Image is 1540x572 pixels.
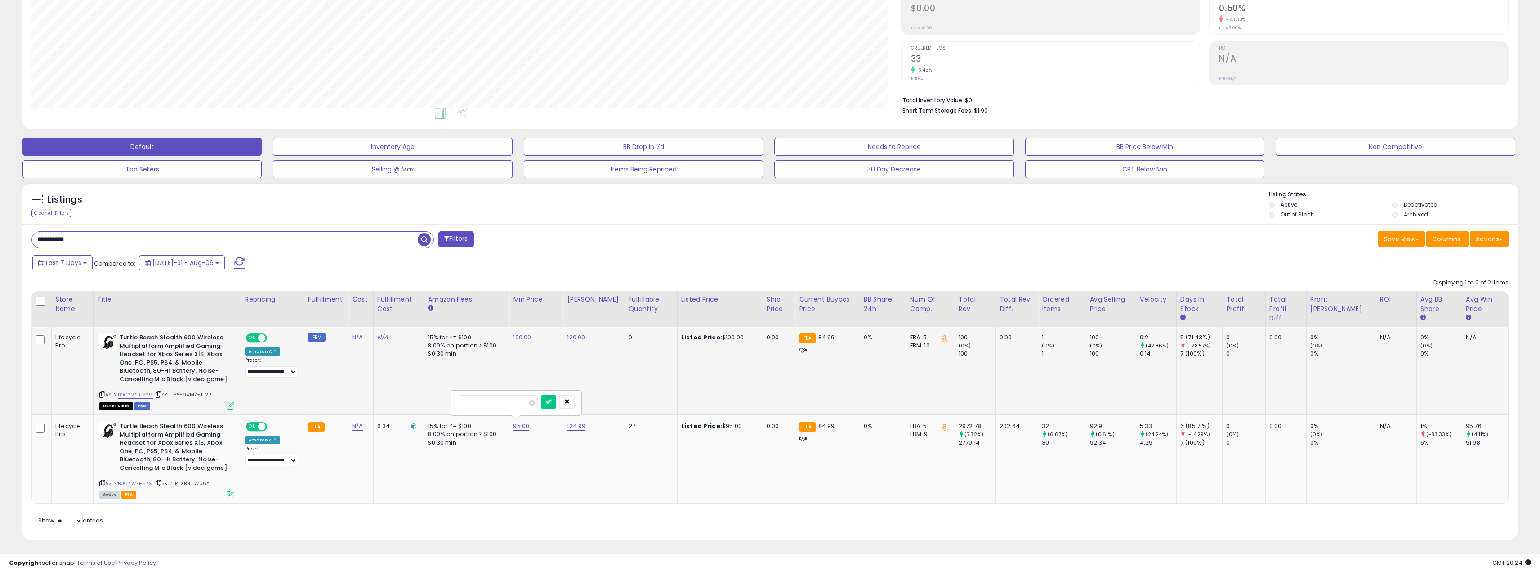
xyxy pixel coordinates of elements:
[1466,333,1501,342] div: N/A
[377,333,388,342] a: N/A
[767,295,791,314] div: Ship Price
[245,436,280,444] div: Amazon AI *
[99,422,117,440] img: 31KpLA89r9L._SL40_.jpg
[774,138,1013,156] button: Needs to Reprice
[273,160,512,178] button: Selling @ Max
[681,295,759,304] div: Listed Price
[513,295,559,304] div: Min Price
[911,25,932,31] small: Prev: $0.00
[959,350,995,358] div: 100
[1090,422,1136,430] div: 92.9
[1310,295,1372,314] div: Profit [PERSON_NAME]
[915,67,933,73] small: 6.45%
[266,334,280,342] span: OFF
[1420,333,1462,342] div: 0%
[767,422,788,430] div: 0.00
[1226,422,1265,430] div: 0
[567,333,585,342] a: 120.00
[959,295,992,314] div: Total Rev.
[247,423,258,431] span: ON
[1180,314,1186,322] small: Days In Stock.
[1219,25,1241,31] small: Prev: 3.00%
[1140,295,1173,304] div: Velocity
[910,430,948,438] div: FBM: 9
[308,295,344,304] div: Fulfillment
[352,333,363,342] a: N/A
[1310,350,1376,358] div: 0%
[818,422,835,430] span: 84.99
[273,138,512,156] button: Inventory Age
[99,333,117,351] img: 31KpLA89r9L._SL40_.jpg
[1466,439,1508,447] div: 91.98
[959,342,971,349] small: (0%)
[864,295,902,314] div: BB Share 24h.
[428,439,502,447] div: $0.30 min
[1146,342,1169,349] small: (42.86%)
[911,54,1200,66] h2: 33
[428,333,502,342] div: 15% for <= $100
[152,258,214,267] span: [DATE]-31 - Aug-06
[55,333,86,350] div: Lifecycle Pro
[428,430,502,438] div: 8.00% on portion > $100
[99,422,234,497] div: ASIN:
[245,446,297,466] div: Preset:
[524,160,763,178] button: Items Being Repriced
[1426,431,1451,438] small: (-83.33%)
[799,333,816,343] small: FBA
[22,138,262,156] button: Default
[1226,295,1261,314] div: Total Profit
[959,422,995,430] div: 2972.78
[308,422,325,432] small: FBA
[1140,439,1176,447] div: 4.29
[245,357,297,378] div: Preset:
[1180,439,1223,447] div: 7 (100%)
[902,107,973,114] b: Short Term Storage Fees:
[1420,314,1426,322] small: Avg BB Share.
[154,391,211,398] span: | SKU: Y5-9VMZ-JL2R
[1186,342,1211,349] small: (-28.57%)
[1420,439,1462,447] div: 6%
[799,295,856,314] div: Current Buybox Price
[266,423,280,431] span: OFF
[902,94,1502,105] li: $0
[910,342,948,350] div: FBM: 10
[629,295,674,314] div: Fulfillable Quantity
[629,333,670,342] div: 0
[681,422,756,430] div: $95.00
[94,259,135,268] span: Compared to:
[1404,201,1437,208] label: Deactivated
[910,295,951,314] div: Num of Comp.
[1404,211,1428,218] label: Archived
[774,160,1013,178] button: 30 Day Decrease
[1140,333,1176,342] div: 0.2
[31,209,71,217] div: Clear All Filters
[97,295,237,304] div: Title
[116,558,156,567] a: Privacy Policy
[1269,333,1299,342] div: 0.00
[1025,160,1264,178] button: CPT Below Min
[120,333,229,386] b: Turtle Beach Stealth 600 Wireless Multiplatform Amplified Gaming Headset for Xbox Series X|S, Xbo...
[438,231,473,247] button: Filters
[513,333,531,342] a: 100.00
[799,422,816,432] small: FBA
[681,422,722,430] b: Listed Price:
[767,333,788,342] div: 0.00
[974,106,988,115] span: $1.90
[1025,138,1264,156] button: BB Price Below Min
[1180,422,1223,430] div: 6 (85.71%)
[99,333,234,409] div: ASIN:
[513,422,529,431] a: 95.00
[1180,350,1223,358] div: 7 (100%)
[818,333,835,342] span: 84.99
[1140,422,1176,430] div: 5.33
[1470,231,1509,247] button: Actions
[1281,211,1313,218] label: Out of Stock
[1226,350,1265,358] div: 0
[1042,333,1085,342] div: 1
[959,333,995,342] div: 100
[864,333,899,342] div: 0%
[377,422,417,430] div: 6.34
[48,194,82,206] h5: Listings
[1420,295,1458,314] div: Avg BB Share
[154,480,210,487] span: | SKU: IR-XBNI-WS6Y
